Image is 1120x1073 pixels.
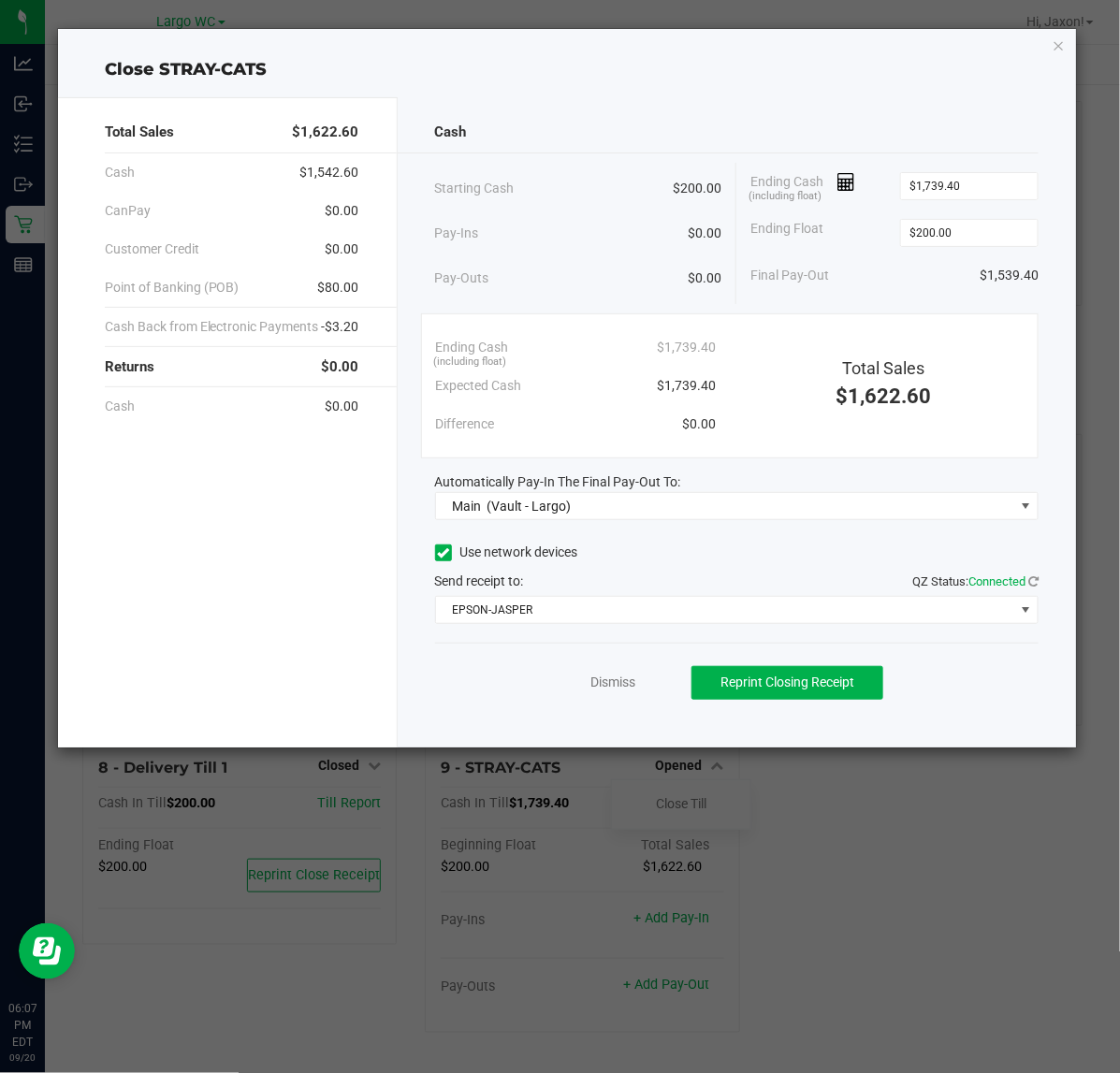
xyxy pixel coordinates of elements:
span: $0.00 [682,414,716,434]
span: Customer Credit [105,239,199,259]
span: (including float) [749,189,822,205]
span: $0.00 [688,268,721,288]
iframe: Resource center [19,923,75,979]
span: Cash [105,397,135,416]
div: Close STRAY-CATS [58,57,1077,82]
span: Total Sales [843,358,925,378]
span: Point of Banking (POB) [105,278,240,297]
span: $0.00 [688,224,721,243]
span: $200.00 [673,179,721,198]
span: Reprint Closing Receipt [720,674,854,689]
span: $1,542.60 [300,163,359,182]
span: $1,539.40 [980,266,1039,285]
span: $0.00 [326,201,359,221]
span: Main [452,499,481,514]
span: -$3.20 [322,317,359,337]
span: $1,739.40 [657,338,716,357]
span: (including float) [434,355,507,370]
span: (Vault - Largo) [487,499,571,514]
span: Ending Cash [750,172,855,200]
span: Expected Cash [436,376,522,396]
span: Difference [436,414,495,434]
a: Dismiss [590,673,635,692]
span: Ending Float [750,219,823,247]
span: $1,622.60 [293,122,359,143]
span: QZ Status: [912,574,1039,588]
span: Final Pay-Out [750,266,829,285]
span: $80.00 [318,278,359,297]
span: Cash Back from Electronic Payments [105,317,319,337]
span: CanPay [105,201,151,221]
span: Total Sales [105,122,174,143]
span: Automatically Pay-In The Final Pay-Out To: [435,474,681,489]
span: Send receipt to: [435,573,524,588]
label: Use network devices [435,543,578,562]
span: Pay-Ins [435,224,479,243]
span: Cash [105,163,135,182]
span: $0.00 [326,239,359,259]
span: $1,739.40 [657,376,716,396]
span: Ending Cash [436,338,509,357]
span: $1,622.60 [836,384,932,408]
button: Reprint Closing Receipt [691,666,883,700]
span: Cash [435,122,467,143]
span: Starting Cash [435,179,515,198]
span: $0.00 [322,356,359,378]
span: Pay-Outs [435,268,489,288]
span: Connected [968,574,1025,588]
div: Returns [105,347,359,387]
span: $0.00 [326,397,359,416]
span: EPSON-JASPER [436,597,1015,623]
